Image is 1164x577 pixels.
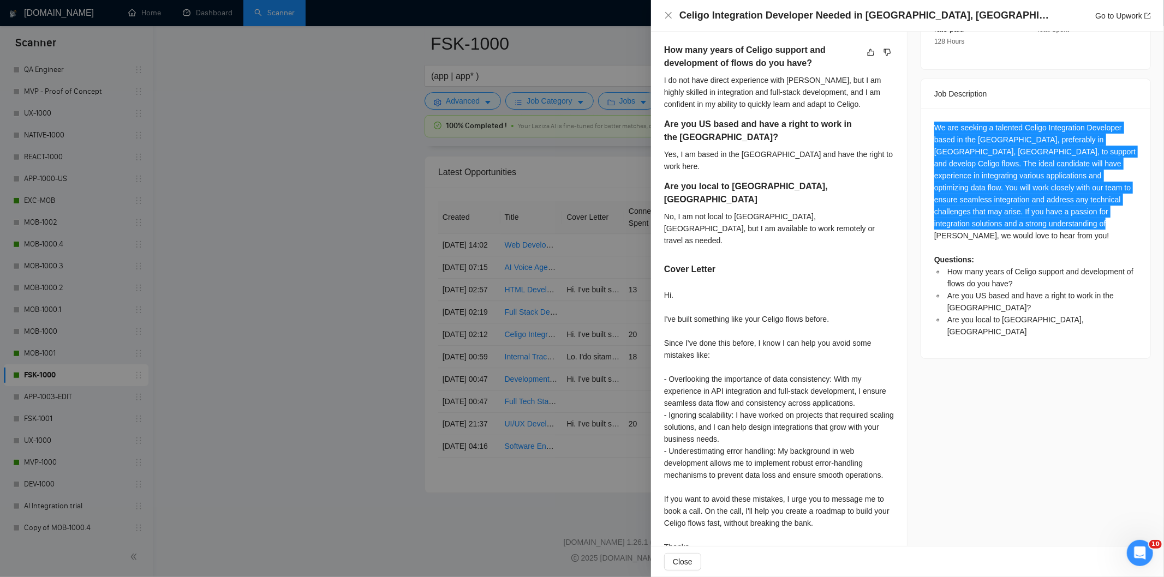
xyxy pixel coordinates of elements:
span: Close [673,556,693,568]
div: Job Description [934,79,1137,109]
h5: How many years of Celigo support and development of flows do you have? [664,44,859,70]
button: Close [664,553,701,570]
h5: Are you US based and have a right to work in the [GEOGRAPHIC_DATA]? [664,118,859,144]
div: I do not have direct experience with [PERSON_NAME], but I am highly skilled in integration and fu... [664,74,894,110]
span: Are you local to [GEOGRAPHIC_DATA], [GEOGRAPHIC_DATA] [947,315,1084,336]
span: close [664,11,673,20]
a: Go to Upworkexport [1095,11,1151,20]
h5: Are you local to [GEOGRAPHIC_DATA], [GEOGRAPHIC_DATA] [664,180,859,206]
span: export [1144,13,1151,19]
div: We are seeking a talented Celigo Integration Developer based in the [GEOGRAPHIC_DATA], preferably... [934,122,1137,338]
h5: Cover Letter [664,263,715,276]
button: like [864,46,878,59]
span: Are you US based and have a right to work in the [GEOGRAPHIC_DATA]? [947,291,1114,312]
div: No, I am not local to [GEOGRAPHIC_DATA], [GEOGRAPHIC_DATA], but I am available to work remotely o... [664,211,894,247]
button: dislike [881,46,894,59]
span: like [867,48,875,57]
div: Yes, I am based in the [GEOGRAPHIC_DATA] and have the right to work here. [664,148,894,172]
div: Hi. I've built something like your Celigo flows before. Since I’ve done this before, I know I can... [664,289,894,553]
span: 10 [1149,540,1162,549]
span: How many years of Celigo support and development of flows do you have? [947,267,1133,288]
strong: Questions: [934,255,974,264]
iframe: Intercom live chat [1127,540,1153,566]
h4: Celigo Integration Developer Needed in [GEOGRAPHIC_DATA], [GEOGRAPHIC_DATA] [679,9,1056,22]
button: Close [664,11,673,20]
span: 128 Hours [934,38,964,45]
span: dislike [884,48,891,57]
